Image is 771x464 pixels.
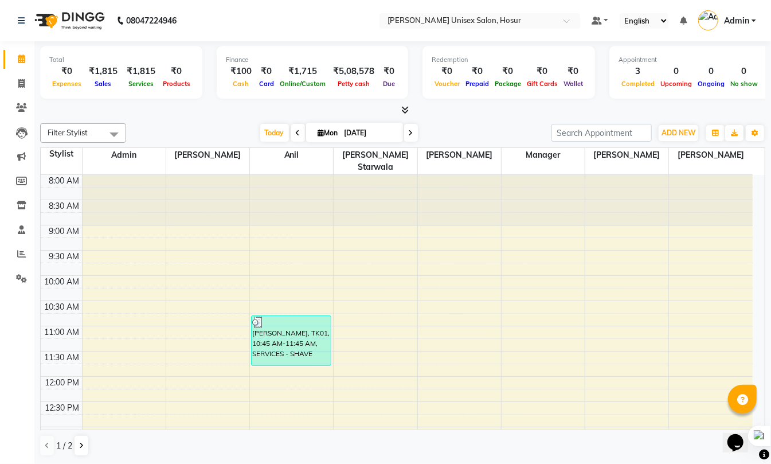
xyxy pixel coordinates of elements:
span: Filter Stylist [48,128,88,137]
span: Admin [724,15,749,27]
span: Upcoming [657,80,695,88]
div: 3 [619,65,657,78]
span: Gift Cards [524,80,561,88]
div: 11:30 AM [42,352,82,364]
div: ₹0 [256,65,277,78]
span: Completed [619,80,657,88]
div: Total [49,55,193,65]
div: ₹1,815 [122,65,160,78]
span: 1 / 2 [56,440,72,452]
input: 2025-09-01 [341,124,398,142]
div: ₹1,815 [84,65,122,78]
div: ₹100 [226,65,256,78]
span: Expenses [49,80,84,88]
span: No show [727,80,761,88]
input: Search Appointment [551,124,652,142]
div: [PERSON_NAME], TK01, 10:45 AM-11:45 AM, SERVICES - SHAVE [252,316,331,365]
div: 8:30 AM [47,200,82,212]
span: Petty cash [335,80,373,88]
div: 9:30 AM [47,251,82,263]
span: Ongoing [695,80,727,88]
div: 8:00 AM [47,175,82,187]
div: 1:00 PM [48,427,82,439]
span: Anil [250,148,333,162]
div: 0 [657,65,695,78]
span: Admin [83,148,166,162]
div: 0 [727,65,761,78]
iframe: chat widget [723,418,760,453]
div: ₹0 [160,65,193,78]
span: [PERSON_NAME] [166,148,249,162]
div: Redemption [432,55,586,65]
div: 12:00 PM [43,377,82,389]
div: 10:00 AM [42,276,82,288]
span: ADD NEW [662,128,695,137]
span: Today [260,124,289,142]
span: Sales [92,80,115,88]
button: ADD NEW [659,125,698,141]
span: Prepaid [463,80,492,88]
div: 12:30 PM [43,402,82,414]
span: Voucher [432,80,463,88]
span: [PERSON_NAME] starwala [334,148,417,174]
img: Admin [698,10,718,30]
div: Appointment [619,55,761,65]
div: ₹0 [463,65,492,78]
span: Card [256,80,277,88]
span: Mon [315,128,341,137]
span: [PERSON_NAME] [585,148,668,162]
span: Online/Custom [277,80,328,88]
div: Finance [226,55,399,65]
span: Due [380,80,398,88]
span: Services [126,80,156,88]
div: ₹0 [492,65,524,78]
div: ₹0 [379,65,399,78]
span: [PERSON_NAME] [418,148,501,162]
div: ₹0 [524,65,561,78]
div: ₹1,715 [277,65,328,78]
div: ₹0 [49,65,84,78]
div: 9:00 AM [47,225,82,237]
div: 10:30 AM [42,301,82,313]
div: ₹0 [561,65,586,78]
div: ₹5,08,578 [328,65,379,78]
span: Package [492,80,524,88]
span: [PERSON_NAME] [669,148,753,162]
div: 11:00 AM [42,326,82,338]
b: 08047224946 [126,5,177,37]
span: Wallet [561,80,586,88]
span: Products [160,80,193,88]
div: Stylist [41,148,82,160]
img: logo [29,5,108,37]
div: 0 [695,65,727,78]
span: Cash [230,80,252,88]
div: ₹0 [432,65,463,78]
span: Manager [502,148,585,162]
